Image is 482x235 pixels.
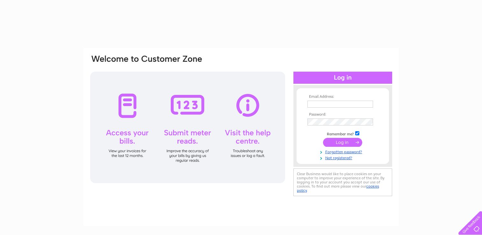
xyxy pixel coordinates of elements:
td: Remember me? [306,130,380,137]
th: Email Address: [306,95,380,99]
th: Password: [306,112,380,117]
a: cookies policy [297,184,379,193]
input: Submit [323,138,362,147]
div: Clear Business would like to place cookies on your computer to improve your experience of the sit... [293,168,392,196]
a: Forgotten password? [307,148,380,154]
a: Not registered? [307,154,380,160]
